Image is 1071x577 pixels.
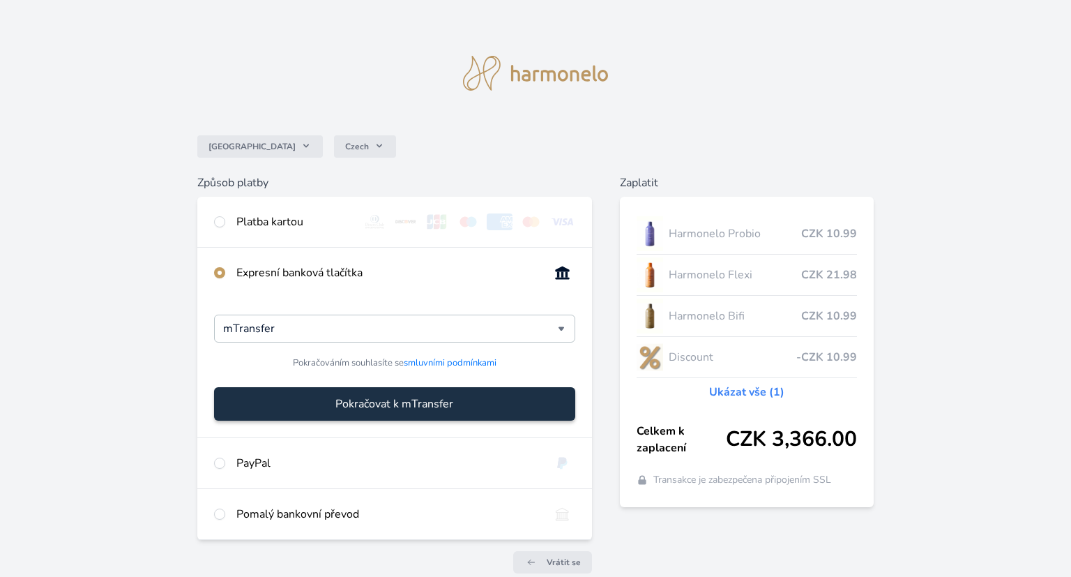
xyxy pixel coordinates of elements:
[801,308,857,324] span: CZK 10.99
[547,557,581,568] span: Vrátit se
[455,213,481,230] img: maestro.svg
[637,340,663,375] img: discount-lo.png
[236,264,538,281] div: Expresní banková tlačítka
[293,357,496,370] span: Pokračováním souhlasíte se
[669,308,801,324] span: Harmonelo Bifi
[549,455,575,472] img: paypal.svg
[653,473,831,487] span: Transakce je zabezpečena připojením SSL
[549,213,575,230] img: visa.svg
[709,384,784,400] a: Ukázat vše (1)
[796,349,857,366] span: -CZK 10.99
[208,141,296,152] span: [GEOGRAPHIC_DATA]
[362,213,388,230] img: diners.svg
[669,225,801,242] span: Harmonelo Probio
[214,315,575,343] div: mTransfer
[236,506,538,523] div: Pomalý bankovní převod
[236,455,538,472] div: PayPal
[620,174,874,191] h6: Zaplatit
[334,135,396,158] button: Czech
[404,357,496,369] a: smluvními podmínkami
[801,225,857,242] span: CZK 10.99
[393,213,419,230] img: discover.svg
[637,423,726,456] span: Celkem k zaplacení
[669,267,801,283] span: Harmonelo Flexi
[345,141,369,152] span: Czech
[424,213,450,230] img: jcb.svg
[197,135,323,158] button: [GEOGRAPHIC_DATA]
[214,387,575,421] button: Pokračovat k mTransfer
[463,56,608,91] img: logo.svg
[487,213,512,230] img: amex.svg
[801,267,857,283] span: CZK 21.98
[549,264,575,281] img: onlineBanking_CZ.svg
[549,506,575,523] img: bankTransfer_IBAN.svg
[637,257,663,292] img: CLEAN_FLEXI_se_stinem_x-hi_(1)-lo.jpg
[637,216,663,251] img: CLEAN_PROBIO_se_stinem_x-lo.jpg
[726,427,857,452] span: CZK 3,366.00
[197,174,592,191] h6: Způsob platby
[637,299,663,334] img: CLEAN_BIFI_se_stinem_x-lo.jpg
[518,213,544,230] img: mc.svg
[236,213,351,230] div: Platba kartou
[669,349,796,366] span: Discount
[513,551,592,574] a: Vrátit se
[223,320,558,337] input: Hledat...
[335,396,453,412] span: Pokračovat k mTransfer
